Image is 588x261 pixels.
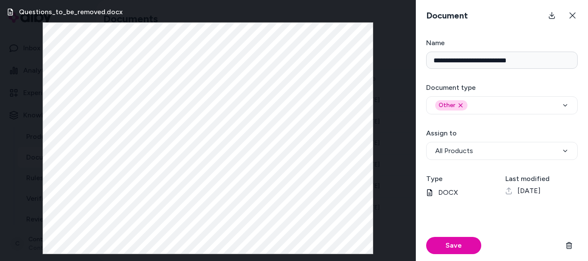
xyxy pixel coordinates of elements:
[435,100,467,111] div: Other
[457,102,464,109] button: Remove other option
[426,187,498,198] p: DOCX
[426,174,498,184] h3: Type
[426,96,578,114] button: OtherRemove other option
[426,237,481,254] button: Save
[423,9,471,21] h3: Document
[505,174,578,184] h3: Last modified
[517,186,541,196] span: [DATE]
[435,146,473,156] span: All Products
[19,7,123,17] h3: Questions_to_be_removed.docx
[426,38,578,48] h3: Name
[426,83,578,93] h3: Document type
[426,129,457,137] label: Assign to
